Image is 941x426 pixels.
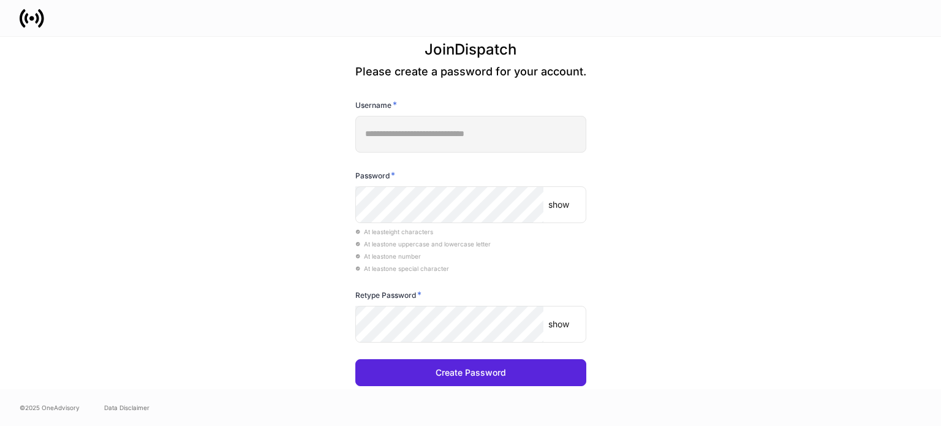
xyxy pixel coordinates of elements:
[355,228,433,235] span: At least eight characters
[355,359,586,386] button: Create Password
[355,289,421,301] h6: Retype Password
[355,169,395,181] h6: Password
[355,40,586,64] h3: Join Dispatch
[355,265,449,272] span: At least one special character
[436,368,506,377] div: Create Password
[355,253,421,260] span: At least one number
[548,199,569,211] p: show
[548,318,569,330] p: show
[355,240,491,248] span: At least one uppercase and lowercase letter
[20,403,80,413] span: © 2025 OneAdvisory
[355,64,586,79] p: Please create a password for your account.
[104,403,149,413] a: Data Disclaimer
[355,99,397,111] h6: Username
